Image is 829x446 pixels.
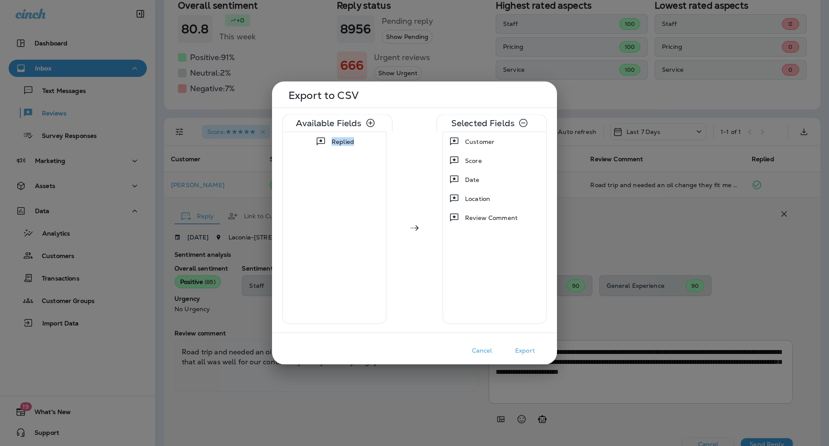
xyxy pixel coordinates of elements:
span: Review Comment [465,213,518,222]
p: Selected Fields [451,120,515,127]
span: Replied [332,137,354,146]
p: Available Fields [296,120,361,127]
button: Remove All [515,115,532,132]
p: Export to CSV [288,92,543,99]
span: Score [465,156,482,165]
span: Location [465,194,490,203]
button: Cancel [460,344,503,357]
button: Export [503,344,547,357]
span: Date [465,175,480,184]
button: Select All [362,115,379,132]
span: Customer [465,137,494,146]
